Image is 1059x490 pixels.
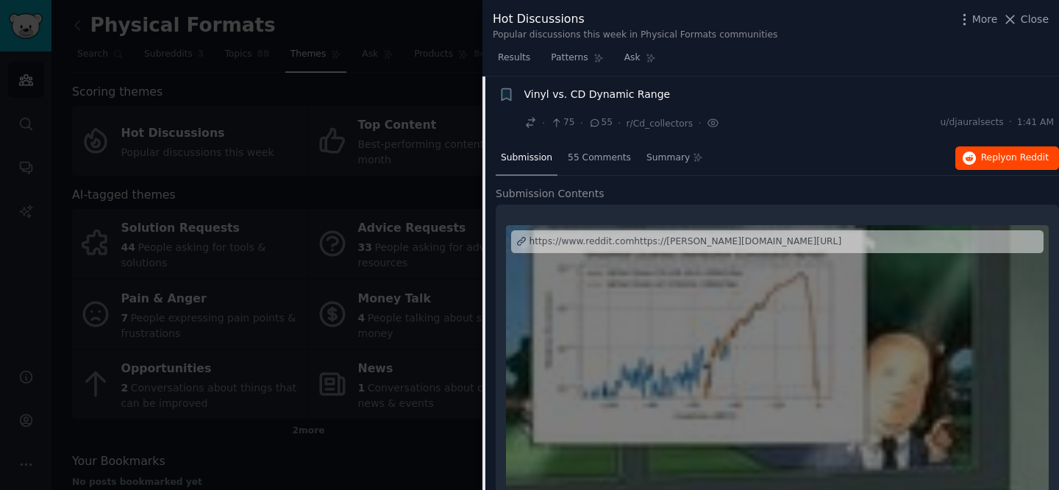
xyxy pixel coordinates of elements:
a: Results [493,46,535,77]
span: Ask [624,52,641,65]
span: · [698,116,701,131]
button: More [957,12,998,27]
span: · [542,116,545,131]
span: · [580,116,583,131]
span: Patterns [551,52,588,65]
a: Vinyl vs. CD Dynamic Range [524,87,671,102]
div: Hot Discussions [493,10,777,29]
div: Popular discussions this week in Physical Formats communities [493,29,777,42]
span: on Reddit [1006,152,1049,163]
span: · [1009,116,1012,129]
span: Close [1021,12,1049,27]
span: r/Cd_collectors [627,118,693,129]
button: Close [1002,12,1049,27]
span: 55 Comments [568,152,631,165]
span: 1:41 AM [1017,116,1054,129]
a: Patterns [546,46,608,77]
span: Submission [501,152,552,165]
span: · [618,116,621,131]
span: 55 [588,116,613,129]
a: Ask [619,46,661,77]
button: Replyon Reddit [955,146,1059,170]
span: Submission Contents [496,186,605,202]
div: https://www.reddit.comhttps://[PERSON_NAME][DOMAIN_NAME][URL] [529,235,842,249]
span: More [972,12,998,27]
span: Summary [646,152,690,165]
span: Reply [981,152,1049,165]
span: u/djauralsects [941,116,1004,129]
span: 75 [550,116,574,129]
span: Results [498,52,530,65]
